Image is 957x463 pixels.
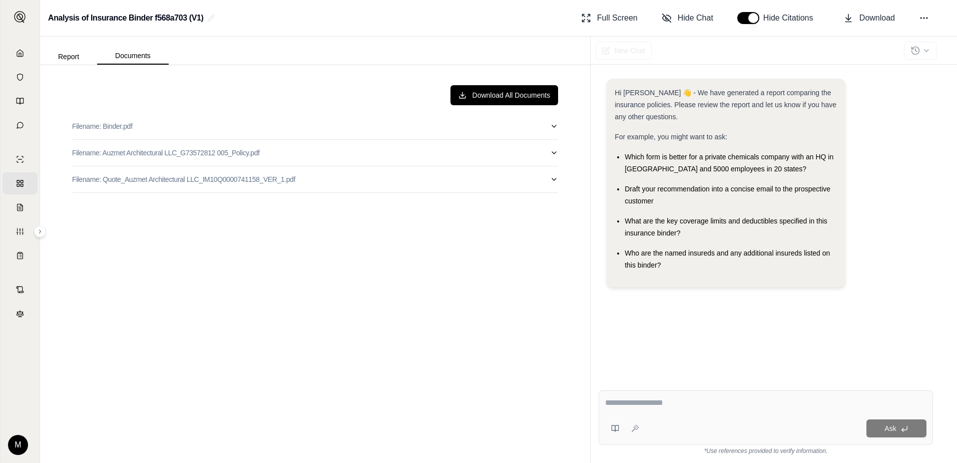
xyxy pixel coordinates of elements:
[3,245,38,267] a: Coverage Table
[3,148,38,170] a: Single Policy
[678,12,713,24] span: Hide Chat
[625,217,827,237] span: What are the key coverage limits and deductibles specified in this insurance binder?
[597,12,638,24] span: Full Screen
[884,424,896,432] span: Ask
[658,8,717,28] button: Hide Chat
[3,196,38,218] a: Claim Coverage
[3,279,38,301] a: Contract Analysis
[625,153,833,173] span: Which form is better for a private chemicals company with an HQ in [GEOGRAPHIC_DATA] and 5000 emp...
[3,66,38,88] a: Documents Vault
[3,90,38,112] a: Prompt Library
[72,121,132,131] p: Filename: Binder.pdf
[625,185,830,205] span: Draft your recommendation into a concise email to the prospective customer
[34,225,46,238] button: Expand sidebar
[72,166,558,192] button: Filename: Quote_Auzmet Architectural LLC_IM10Q0000741158_VER_1.pdf
[3,42,38,64] a: Home
[615,133,727,141] span: For example, you might want to ask:
[763,12,819,24] span: Hide Citations
[3,220,38,243] a: Custom Report
[599,445,933,455] div: *Use references provided to verify information.
[8,435,28,455] div: M
[72,140,558,166] button: Filename: Auzmet Architectural LLC_G73572812 005_Policy.pdf
[450,85,559,105] button: Download All Documents
[577,8,642,28] button: Full Screen
[625,249,830,269] span: Who are the named insureds and any additional insureds listed on this binder?
[3,172,38,194] a: Policy Comparisons
[14,11,26,23] img: Expand sidebar
[10,7,30,27] button: Expand sidebar
[72,113,558,139] button: Filename: Binder.pdf
[839,8,899,28] button: Download
[866,419,926,437] button: Ask
[40,49,97,65] button: Report
[3,303,38,325] a: Legal Search Engine
[3,114,38,136] a: Chat
[48,9,203,27] h2: Analysis of Insurance Binder f568a703 (V1)
[72,148,260,158] p: Filename: Auzmet Architectural LLC_G73572812 005_Policy.pdf
[72,174,295,184] p: Filename: Quote_Auzmet Architectural LLC_IM10Q0000741158_VER_1.pdf
[97,48,169,65] button: Documents
[859,12,895,24] span: Download
[615,89,836,121] span: Hi [PERSON_NAME] 👋 - We have generated a report comparing the insurance policies. Please review t...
